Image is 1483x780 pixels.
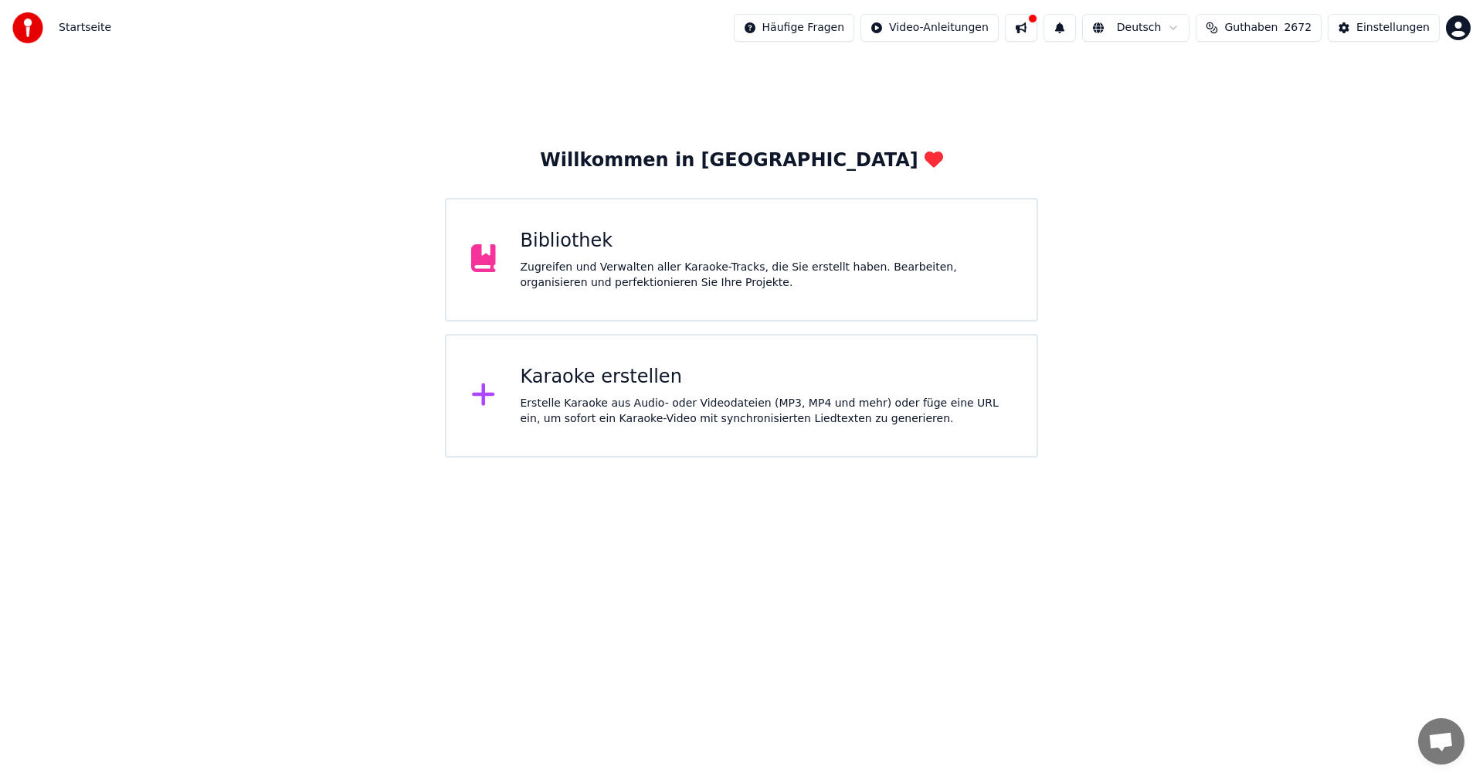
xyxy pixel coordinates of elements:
div: Chat öffnen [1418,718,1464,765]
div: Willkommen in [GEOGRAPHIC_DATA] [540,148,942,173]
div: Bibliothek [521,229,1013,254]
span: Guthaben [1224,20,1278,36]
img: youka [12,12,43,43]
div: Karaoke erstellen [521,365,1013,390]
button: Video-Anleitungen [860,14,999,42]
div: Einstellungen [1356,20,1430,36]
span: 2672 [1284,20,1312,36]
button: Guthaben2672 [1196,14,1322,42]
nav: breadcrumb [59,20,111,36]
span: Startseite [59,20,111,36]
div: Zugreifen und Verwalten aller Karaoke-Tracks, die Sie erstellt haben. Bearbeiten, organisieren un... [521,260,1013,291]
div: Erstelle Karaoke aus Audio- oder Videodateien (MP3, MP4 und mehr) oder füge eine URL ein, um sofo... [521,396,1013,427]
button: Häufige Fragen [734,14,855,42]
button: Einstellungen [1328,14,1440,42]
